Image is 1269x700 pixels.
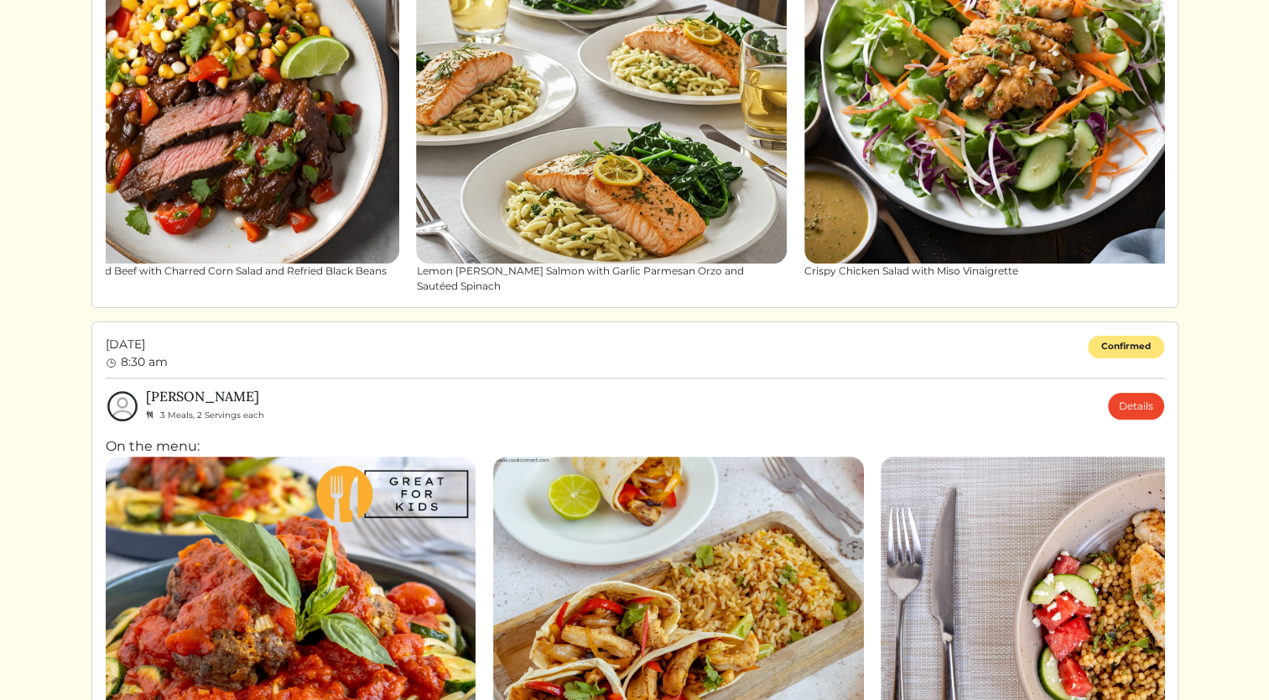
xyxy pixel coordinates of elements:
img: fork_knife_small-8e8c56121c6ac9ad617f7f0151facf9cb574b427d2b27dceffcaf97382ddc7e7.svg [146,410,153,419]
img: clock-b05ee3d0f9935d60bc54650fc25b6257a00041fd3bdc39e3e98414568feee22d.svg [106,358,117,369]
h6: [PERSON_NAME] [146,389,264,405]
img: profile-circle-6dcd711754eaac681cb4e5fa6e5947ecf152da99a3a386d1f417117c42b37ef2.svg [106,389,139,423]
div: Confirmed [1088,336,1164,358]
div: Crispy Chicken Salad with Miso Vinaigrette [804,264,1175,279]
div: Chipotle Braised Beef with Charred Corn Salad and Refried Black Beans [29,264,399,279]
span: [DATE] [106,336,168,353]
div: Lemon [PERSON_NAME] Salmon with Garlic Parmesan Orzo and Sautéed Spinach [417,264,788,294]
a: Details [1108,393,1164,420]
span: 8:30 am [121,354,168,369]
span: 3 Meals, 2 Servings each [160,410,264,421]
